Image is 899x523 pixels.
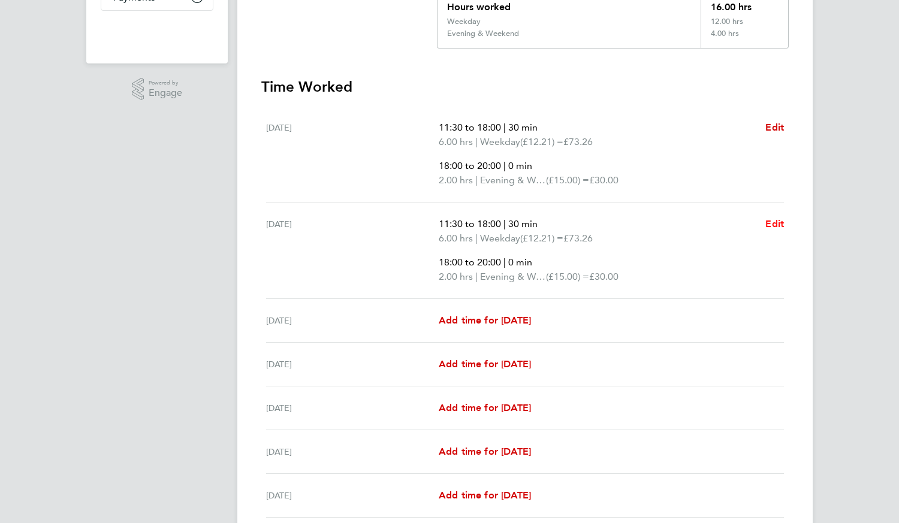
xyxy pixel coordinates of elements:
[439,446,531,457] span: Add time for [DATE]
[589,174,619,186] span: £30.00
[439,315,531,326] span: Add time for [DATE]
[475,271,478,282] span: |
[266,313,439,328] div: [DATE]
[503,160,506,171] span: |
[261,77,789,96] h3: Time Worked
[149,78,182,88] span: Powered by
[439,402,531,413] span: Add time for [DATE]
[439,232,473,244] span: 6.00 hrs
[480,270,546,284] span: Evening & Weekend
[266,488,439,503] div: [DATE]
[439,271,473,282] span: 2.00 hrs
[447,29,519,38] div: Evening & Weekend
[475,136,478,147] span: |
[266,120,439,188] div: [DATE]
[266,401,439,415] div: [DATE]
[439,401,531,415] a: Add time for [DATE]
[503,122,506,133] span: |
[101,23,213,42] a: Go to home page
[101,23,213,42] img: fastbook-logo-retina.png
[439,136,473,147] span: 6.00 hrs
[546,271,589,282] span: (£15.00) =
[508,160,532,171] span: 0 min
[439,358,531,370] span: Add time for [DATE]
[508,218,538,229] span: 30 min
[765,122,784,133] span: Edit
[447,17,481,26] div: Weekday
[475,232,478,244] span: |
[439,218,501,229] span: 11:30 to 18:00
[480,231,520,246] span: Weekday
[266,357,439,371] div: [DATE]
[439,122,501,133] span: 11:30 to 18:00
[439,489,531,501] span: Add time for [DATE]
[765,218,784,229] span: Edit
[439,174,473,186] span: 2.00 hrs
[439,256,501,268] span: 18:00 to 20:00
[266,445,439,459] div: [DATE]
[520,136,563,147] span: (£12.21) =
[508,122,538,133] span: 30 min
[475,174,478,186] span: |
[480,173,546,188] span: Evening & Weekend
[439,488,531,503] a: Add time for [DATE]
[132,78,183,101] a: Powered byEngage
[439,160,501,171] span: 18:00 to 20:00
[701,17,788,29] div: 12.00 hrs
[439,313,531,328] a: Add time for [DATE]
[563,232,593,244] span: £73.26
[520,232,563,244] span: (£12.21) =
[701,29,788,48] div: 4.00 hrs
[563,136,593,147] span: £73.26
[508,256,532,268] span: 0 min
[439,357,531,371] a: Add time for [DATE]
[149,88,182,98] span: Engage
[480,135,520,149] span: Weekday
[503,218,506,229] span: |
[266,217,439,284] div: [DATE]
[589,271,619,282] span: £30.00
[439,445,531,459] a: Add time for [DATE]
[546,174,589,186] span: (£15.00) =
[503,256,506,268] span: |
[765,120,784,135] a: Edit
[765,217,784,231] a: Edit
